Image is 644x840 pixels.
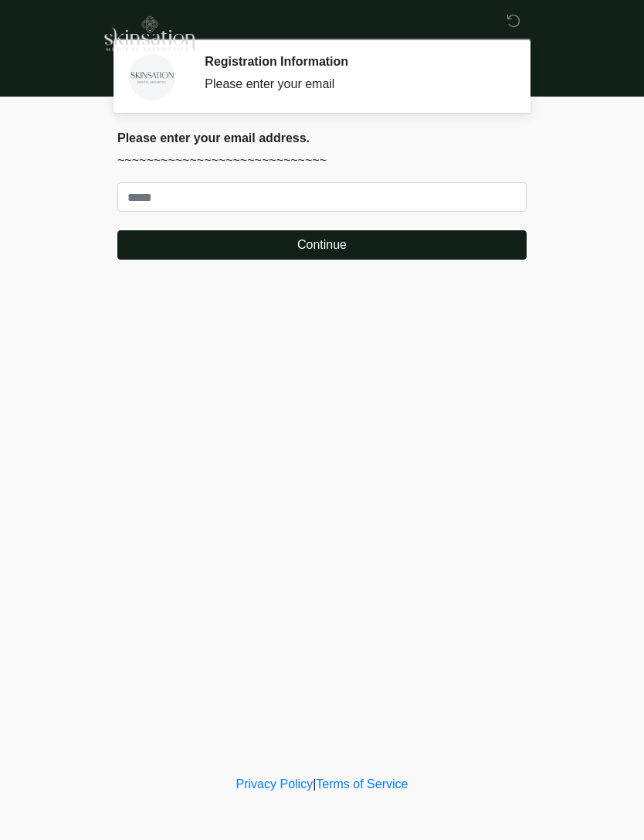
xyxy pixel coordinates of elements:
[117,230,527,260] button: Continue
[313,777,316,791] a: |
[129,54,175,100] img: Agent Avatar
[117,131,527,145] h2: Please enter your email address.
[102,12,196,53] img: Skinsation Medical Aesthetics Logo
[205,75,503,94] div: Please enter your email
[117,151,527,170] p: ~~~~~~~~~~~~~~~~~~~~~~~~~~~~~
[236,777,314,791] a: Privacy Policy
[316,777,408,791] a: Terms of Service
